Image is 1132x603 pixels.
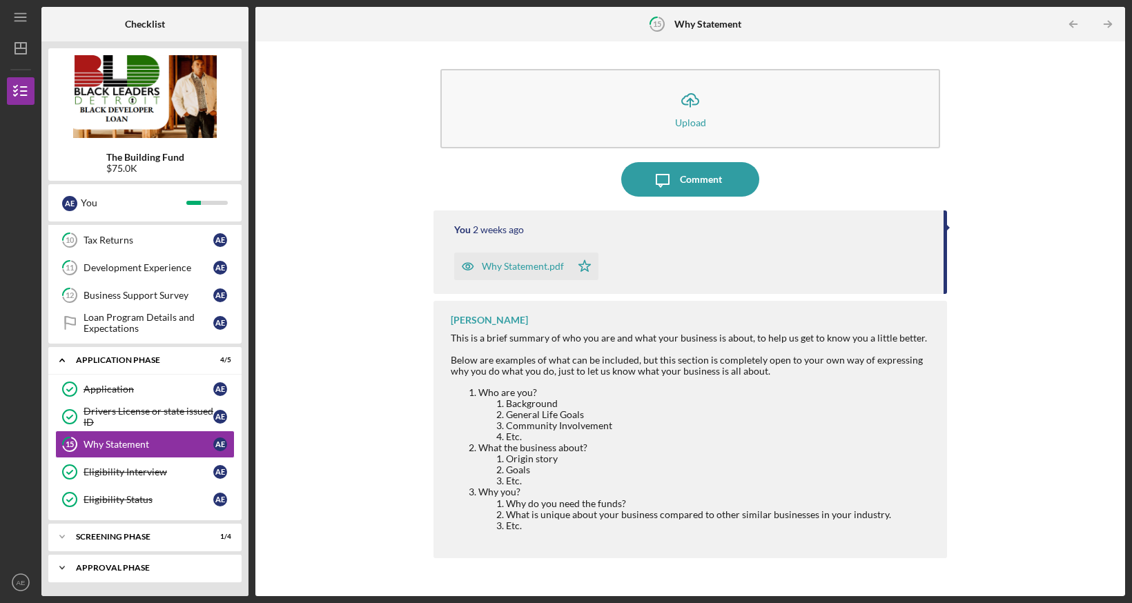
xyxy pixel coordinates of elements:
div: A E [213,382,227,396]
li: Why do you need the funds? [506,498,933,509]
a: 10Tax ReturnsAE [55,226,235,254]
div: A E [213,261,227,275]
div: You [454,224,471,235]
div: A E [213,316,227,330]
li: General Life Goals [506,409,933,420]
div: Application Phase [76,356,197,364]
div: Eligibility Interview [84,466,213,477]
button: Comment [621,162,759,197]
li: Why you? [478,486,933,531]
a: Eligibility InterviewAE [55,458,235,486]
div: A E [213,465,227,479]
li: What the business about? [478,442,933,486]
li: Origin story [506,453,933,464]
a: ApplicationAE [55,375,235,403]
div: Screening Phase [76,533,197,541]
a: Loan Program Details and ExpectationsAE [55,309,235,337]
div: [PERSON_NAME] [451,315,528,326]
li: Etc. [506,475,933,486]
div: Why Statement.pdf [482,261,564,272]
div: A E [62,196,77,211]
tspan: 15 [66,440,74,449]
div: 1 / 4 [206,533,231,541]
tspan: 12 [66,291,74,300]
li: Who are you? [478,387,933,442]
a: Eligibility StatusAE [55,486,235,513]
button: Why Statement.pdf [454,253,598,280]
div: This is a brief summary of who you are and what your business is about, to help us get to know yo... [451,333,933,531]
div: A E [213,437,227,451]
div: Development Experience [84,262,213,273]
time: 2025-09-09 20:02 [473,224,524,235]
div: $75.0K [106,163,184,174]
li: Background [506,398,933,409]
img: Product logo [48,55,242,138]
div: Upload [675,117,706,128]
div: Tax Returns [84,235,213,246]
li: Etc. [506,431,933,442]
div: Loan Program Details and Expectations [84,312,213,334]
div: Application [84,384,213,395]
div: Eligibility Status [84,494,213,505]
div: A E [213,493,227,506]
a: 11Development ExperienceAE [55,254,235,281]
div: A E [213,410,227,424]
b: Why Statement [674,19,741,30]
li: Goals [506,464,933,475]
li: What is unique about your business compared to other similar businesses in your industry. [506,509,933,520]
b: The Building Fund [106,152,184,163]
li: Etc. [506,520,933,531]
b: Checklist [125,19,165,30]
a: Drivers License or state issued IDAE [55,403,235,431]
div: You [81,191,186,215]
div: A E [213,288,227,302]
text: AE [17,579,26,586]
a: 12Business Support SurveyAE [55,281,235,309]
div: Comment [680,162,722,197]
button: AE [7,569,35,596]
div: 4 / 5 [206,356,231,364]
div: Drivers License or state issued ID [84,406,213,428]
li: Community Involvement [506,420,933,431]
div: Business Support Survey [84,290,213,301]
tspan: 11 [66,264,74,273]
button: Upload [440,69,940,148]
div: Why Statement [84,439,213,450]
tspan: 15 [652,19,661,28]
a: 15Why StatementAE [55,431,235,458]
div: A E [213,233,227,247]
div: Approval Phase [76,564,224,572]
tspan: 10 [66,236,75,245]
